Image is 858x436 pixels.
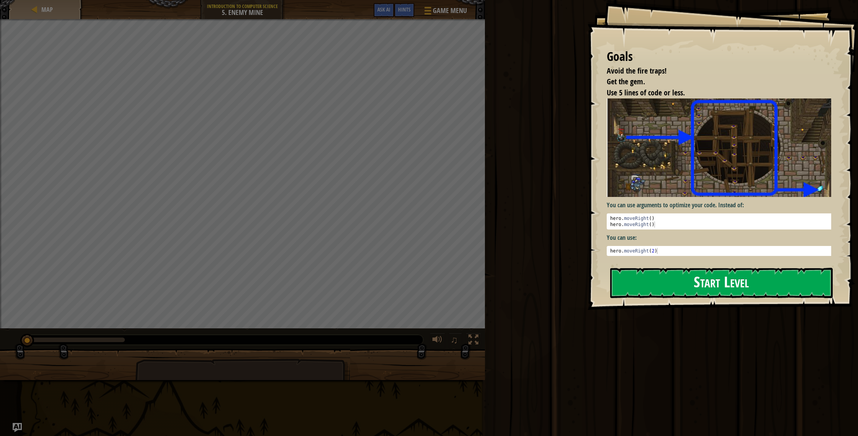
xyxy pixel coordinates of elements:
span: Avoid the fire traps! [607,66,666,76]
button: Start Level [610,268,833,298]
span: Map [41,5,53,14]
span: Ask AI [377,6,390,13]
p: You can use arguments to optimize your code. Instead of: [607,201,837,210]
span: ♫ [450,334,458,346]
li: Get the gem. [597,76,829,87]
button: Toggle fullscreen [466,333,481,349]
span: Use 5 lines of code or less. [607,87,685,98]
div: Goals [607,48,831,66]
span: Hints [398,6,411,13]
a: Map [39,5,53,14]
button: ♫ [449,333,462,349]
li: Avoid the fire traps! [597,66,829,77]
li: Use 5 lines of code or less. [597,87,829,98]
span: Get the gem. [607,76,645,87]
img: Enemy mine [607,98,837,197]
button: Game Menu [418,3,472,21]
span: Game Menu [433,6,467,16]
button: Adjust volume [430,333,445,349]
button: Ask AI [13,423,22,432]
p: You can use: [607,233,837,242]
button: Ask AI [373,3,394,17]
